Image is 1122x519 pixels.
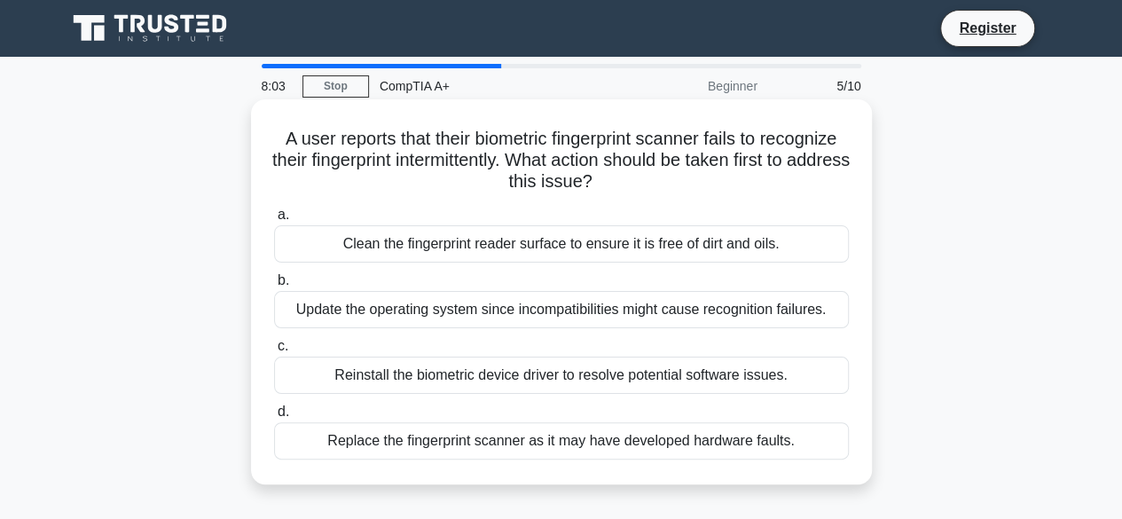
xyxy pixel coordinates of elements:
a: Stop [302,75,369,98]
a: Register [948,17,1026,39]
span: c. [278,338,288,353]
h5: A user reports that their biometric fingerprint scanner fails to recognize their fingerprint inte... [272,128,851,193]
div: Beginner [613,68,768,104]
div: CompTIA A+ [369,68,613,104]
div: Clean the fingerprint reader surface to ensure it is free of dirt and oils. [274,225,849,263]
span: d. [278,404,289,419]
div: Replace the fingerprint scanner as it may have developed hardware faults. [274,422,849,460]
span: a. [278,207,289,222]
span: b. [278,272,289,287]
div: 5/10 [768,68,872,104]
div: Update the operating system since incompatibilities might cause recognition failures. [274,291,849,328]
div: Reinstall the biometric device driver to resolve potential software issues. [274,357,849,394]
div: 8:03 [251,68,302,104]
